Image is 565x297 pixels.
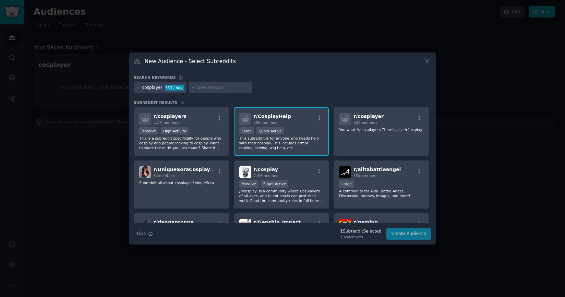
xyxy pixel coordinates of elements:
p: You want /r/ cosplayers There's also /r/cosplay [339,127,423,132]
div: Massive [139,127,158,134]
div: Massive [239,180,259,188]
span: r/ CosplayHelp [254,114,291,119]
span: r/ cosplayer [353,114,384,119]
span: Subreddit Results [134,100,177,105]
img: UniqueSoraCosplayer [139,166,151,178]
span: 6k members [154,174,175,178]
img: gaming [339,219,351,231]
img: danganronpa [139,219,151,231]
div: Large [239,127,254,134]
span: 18 [180,100,184,105]
div: High Activity [161,127,189,134]
div: Large [339,180,354,188]
span: 70k members [254,120,277,124]
div: Super Active [256,127,284,134]
span: r/ UniqueSoraCosplayer [154,167,216,172]
span: r/ Genshin_Impact [254,219,301,225]
span: Tips [136,230,146,237]
p: This subreddit is for anyone who needs help with their cosplay. This includes armor making, sewin... [239,136,324,150]
div: 553 / day [165,85,184,91]
span: r/ cosplayers [154,114,187,119]
p: /r/cosplay: is a community where Cosplayers of all ages, and talent levels can post their work. R... [239,189,324,203]
h3: New Audience - Select Subreddits [145,58,236,65]
button: Tips [134,228,155,240]
img: alitabattleangel [339,166,351,178]
div: cosplayer [142,85,163,91]
span: 1.1M members [154,120,180,124]
input: New Keyword [197,85,249,91]
img: Genshin_Impact [239,219,251,231]
span: 195 members [353,120,377,124]
span: r/ cosplay [254,167,278,172]
h3: Search keywords [134,75,176,80]
span: 2.4M members [254,174,280,178]
span: 15k members [353,174,377,178]
div: 1 Subreddit Selected [340,228,381,235]
span: r/ danganronpa [154,219,194,225]
div: 70k Members [340,235,381,239]
p: This is a subreddit specifically for people who cosplay and people looking to cosplay. Want to sh... [139,136,224,150]
p: Subreddit all about cosplayer UniqueSora [139,180,224,185]
div: Super Active [261,180,289,188]
img: cosplay [239,166,251,178]
span: r/ alitabattleangel [353,167,401,172]
p: A community for Alita: Battle Angel. Discussion, memes, images, and more! [339,189,423,198]
span: r/ gaming [353,219,378,225]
